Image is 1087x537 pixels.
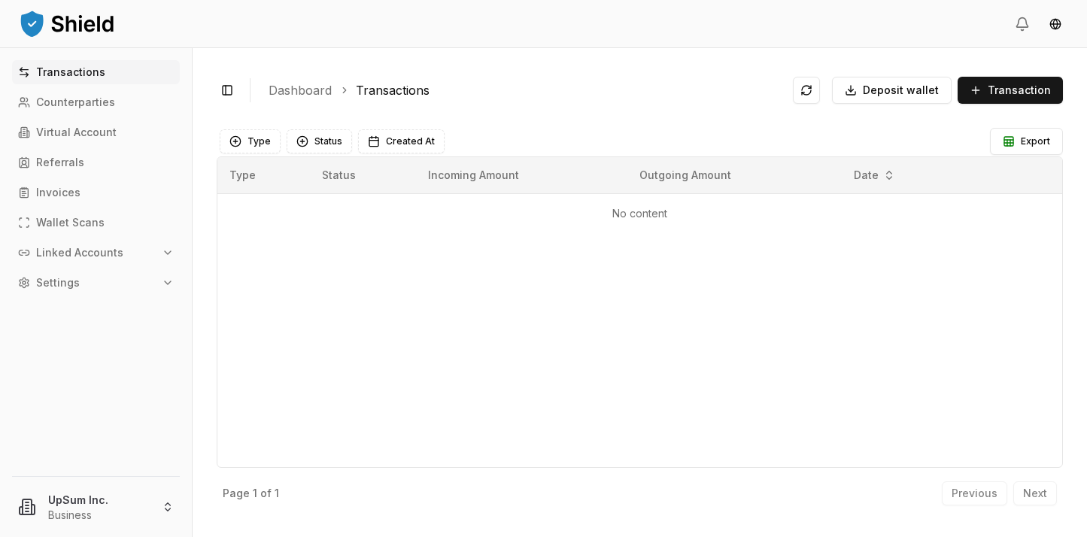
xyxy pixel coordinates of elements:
span: Deposit wallet [863,83,939,98]
span: Created At [386,135,435,147]
button: Created At [358,129,445,153]
nav: breadcrumb [269,81,781,99]
p: 1 [275,488,279,499]
th: Type [217,157,310,193]
button: Deposit wallet [832,77,952,104]
p: Transactions [36,67,105,77]
a: Virtual Account [12,120,180,144]
p: of [260,488,272,499]
button: Export [990,128,1063,155]
p: Invoices [36,187,80,198]
th: Status [310,157,416,193]
button: Linked Accounts [12,241,180,265]
button: Date [848,163,901,187]
a: Transactions [356,81,430,99]
a: Dashboard [269,81,332,99]
p: Page [223,488,250,499]
p: Wallet Scans [36,217,105,228]
p: Linked Accounts [36,247,123,258]
button: UpSum Inc.Business [6,483,186,531]
p: Settings [36,278,80,288]
p: Virtual Account [36,127,117,138]
p: 1 [253,488,257,499]
a: Transactions [12,60,180,84]
p: Business [48,508,150,523]
a: Referrals [12,150,180,174]
button: Type [220,129,281,153]
p: Referrals [36,157,84,168]
th: Outgoing Amount [627,157,840,193]
button: Transaction [958,77,1063,104]
a: Wallet Scans [12,211,180,235]
span: Transaction [988,83,1051,98]
p: UpSum Inc. [48,492,150,508]
img: ShieldPay Logo [18,8,116,38]
button: Status [287,129,352,153]
p: No content [229,206,1050,221]
button: Settings [12,271,180,295]
a: Invoices [12,181,180,205]
th: Incoming Amount [416,157,627,193]
p: Counterparties [36,97,115,108]
a: Counterparties [12,90,180,114]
